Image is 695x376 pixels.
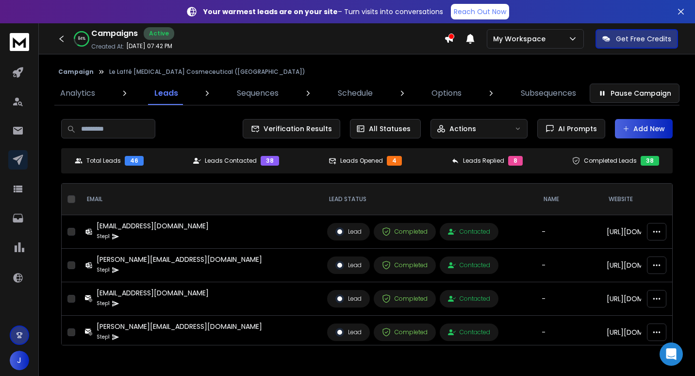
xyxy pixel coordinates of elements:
[615,119,673,138] button: Add New
[584,157,637,165] p: Completed Leads
[125,156,144,166] div: 46
[91,28,138,39] h1: Campaigns
[205,157,257,165] p: Leads Contacted
[260,124,332,134] span: Verification Results
[601,316,686,349] td: [URL][DOMAIN_NAME]
[97,288,209,298] div: [EMAIL_ADDRESS][DOMAIN_NAME]
[493,34,549,44] p: My Workspace
[382,294,428,303] div: Completed
[97,255,262,264] div: [PERSON_NAME][EMAIL_ADDRESS][DOMAIN_NAME]
[109,68,305,76] p: Le Laffé [MEDICAL_DATA] Cosmeceutical ([GEOGRAPHIC_DATA])
[97,221,209,231] div: [EMAIL_ADDRESS][DOMAIN_NAME]
[369,124,411,134] p: All Statuses
[10,33,29,51] img: logo
[97,299,110,308] p: Step 1
[387,156,402,166] div: 4
[536,316,601,349] td: -
[536,249,601,282] td: -
[382,328,428,337] div: Completed
[243,119,340,138] button: Verification Results
[154,87,178,99] p: Leads
[97,232,110,241] p: Step 1
[237,87,279,99] p: Sequences
[426,82,467,105] a: Options
[335,227,362,236] div: Lead
[97,322,262,331] div: [PERSON_NAME][EMAIL_ADDRESS][DOMAIN_NAME]
[536,282,601,316] td: -
[448,328,490,336] div: Contacted
[126,42,172,50] p: [DATE] 07:42 PM
[335,294,362,303] div: Lead
[91,43,124,51] p: Created At:
[10,351,29,370] button: J
[335,328,362,337] div: Lead
[338,87,373,99] p: Schedule
[449,124,476,134] p: Actions
[448,295,490,303] div: Contacted
[382,227,428,236] div: Completed
[536,215,601,249] td: -
[203,7,443,17] p: – Turn visits into conversations
[601,215,686,249] td: [URL][DOMAIN_NAME]
[382,261,428,270] div: Completed
[144,27,174,40] div: Active
[203,7,338,17] strong: Your warmest leads are on your site
[340,157,383,165] p: Leads Opened
[97,332,110,342] p: Step 1
[97,265,110,275] p: Step 1
[641,156,659,166] div: 38
[448,228,490,236] div: Contacted
[660,342,683,366] div: Open Intercom Messenger
[515,82,582,105] a: Subsequences
[54,82,101,105] a: Analytics
[261,156,279,166] div: 38
[554,124,597,134] span: AI Prompts
[616,34,671,44] p: Get Free Credits
[231,82,284,105] a: Sequences
[508,156,523,166] div: 8
[601,249,686,282] td: [URL][DOMAIN_NAME]
[149,82,184,105] a: Leads
[601,282,686,316] td: [URL][DOMAIN_NAME]
[596,29,678,49] button: Get Free Credits
[60,87,95,99] p: Analytics
[454,7,506,17] p: Reach Out Now
[448,261,490,269] div: Contacted
[86,157,121,165] p: Total Leads
[321,184,536,215] th: LEAD STATUS
[463,157,504,165] p: Leads Replied
[537,119,605,138] button: AI Prompts
[431,87,462,99] p: Options
[451,4,509,19] a: Reach Out Now
[601,184,686,215] th: website
[332,82,379,105] a: Schedule
[335,261,362,270] div: Lead
[536,184,601,215] th: NAME
[78,36,85,42] p: 84 %
[58,68,94,76] button: Campaign
[590,84,679,103] button: Pause Campaign
[521,87,576,99] p: Subsequences
[79,184,321,215] th: EMAIL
